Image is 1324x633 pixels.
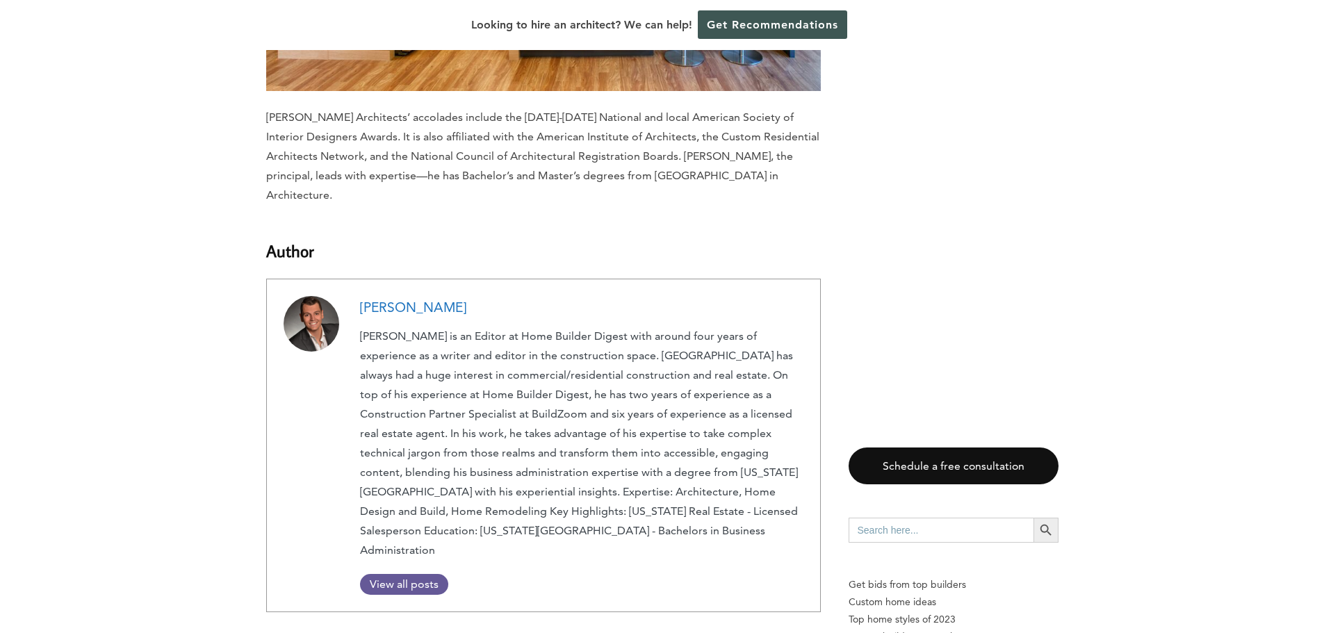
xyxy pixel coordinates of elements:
[1038,523,1054,538] svg: Search
[849,611,1059,628] a: Top home styles of 2023
[360,574,448,595] a: View all posts
[360,299,466,315] a: [PERSON_NAME]
[266,108,821,205] p: [PERSON_NAME] Architects’ accolades include the [DATE]-[DATE] National and local American Society...
[1057,533,1307,616] iframe: Drift Widget Chat Controller
[849,447,1059,484] a: Schedule a free consultation
[849,518,1033,543] input: Search here...
[849,576,1059,593] p: Get bids from top builders
[698,10,847,39] a: Get Recommendations
[849,593,1059,611] a: Custom home ideas
[266,222,821,263] h3: Author
[360,577,448,591] span: View all posts
[360,327,803,560] p: [PERSON_NAME] is an Editor at Home Builder Digest with around four years of experience as a write...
